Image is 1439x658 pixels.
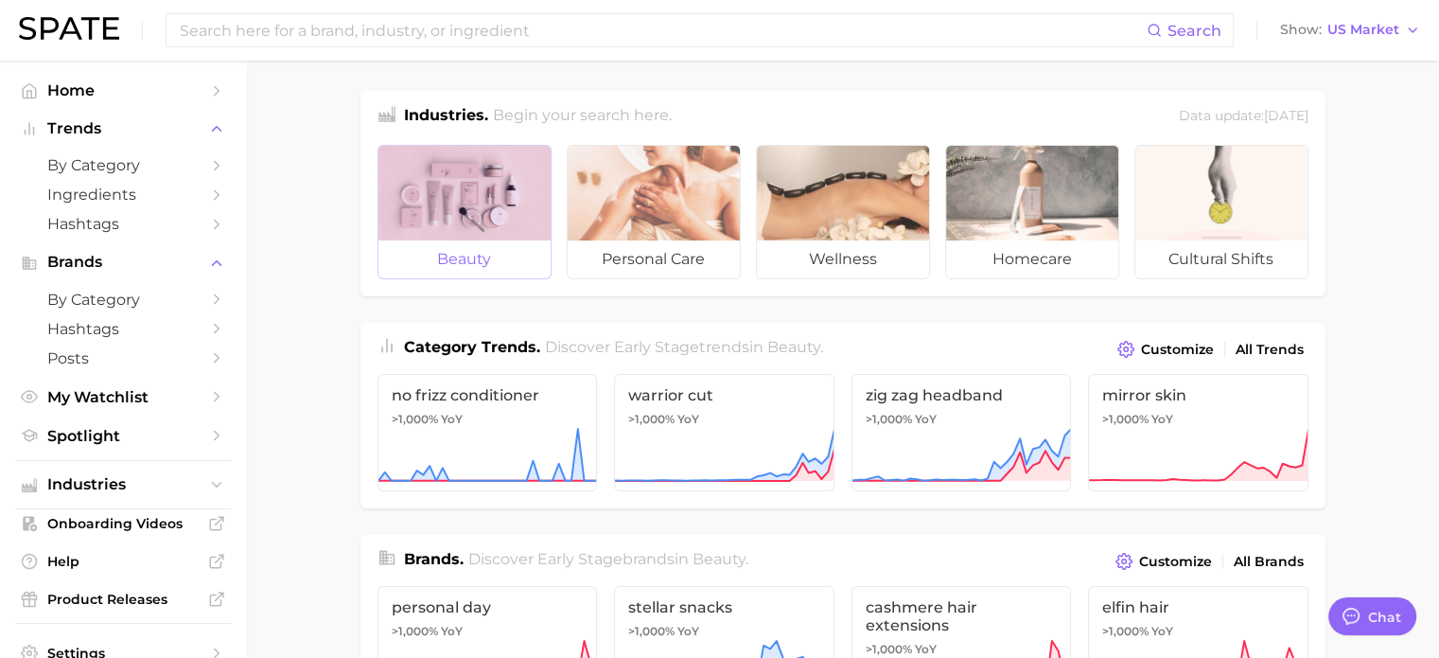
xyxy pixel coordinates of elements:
a: Help [15,547,231,576]
span: YoY [441,624,463,639]
span: Trends [47,120,199,137]
span: homecare [946,240,1118,278]
span: YoY [441,412,463,427]
span: >1,000% [866,642,912,656]
a: wellness [756,145,930,279]
span: Help [47,553,199,570]
button: Industries [15,471,231,499]
span: by Category [47,156,199,174]
a: by Category [15,285,231,314]
button: Customize [1111,548,1216,575]
span: cultural shifts [1135,240,1307,278]
span: >1,000% [1102,412,1149,426]
span: YoY [1151,412,1173,427]
a: Hashtags [15,314,231,344]
span: Posts [47,349,199,367]
a: All Brands [1229,549,1308,575]
a: Home [15,76,231,105]
span: Home [47,81,199,99]
a: homecare [945,145,1119,279]
span: Spotlight [47,427,199,445]
span: Onboarding Videos [47,515,199,532]
span: Category Trends . [404,338,540,356]
button: ShowUS Market [1275,18,1425,43]
span: Product Releases [47,591,199,608]
a: Hashtags [15,209,231,239]
a: My Watchlist [15,382,231,412]
span: warrior cut [628,386,820,404]
span: YoY [915,412,937,427]
span: Discover Early Stage brands in . [468,550,748,568]
span: no frizz conditioner [392,386,584,404]
span: Ingredients [47,186,199,204]
a: zig zag headband>1,000% YoY [851,374,1072,491]
span: >1,000% [1102,624,1149,638]
span: Brands [47,254,199,271]
span: YoY [1151,624,1173,639]
span: >1,000% [628,412,675,426]
a: by Category [15,151,231,180]
span: personal day [392,598,584,616]
span: Customize [1139,554,1212,570]
span: >1,000% [392,624,438,638]
span: YoY [677,412,699,427]
a: Product Releases [15,585,231,614]
span: personal care [568,240,740,278]
a: cultural shifts [1134,145,1308,279]
input: Search here for a brand, industry, or ingredient [178,14,1147,46]
span: Industries [47,476,199,493]
a: mirror skin>1,000% YoY [1088,374,1308,491]
button: Customize [1113,336,1218,363]
div: Data update: [DATE] [1179,104,1308,130]
span: beauty [767,338,820,356]
span: Brands . [404,550,464,568]
button: Trends [15,115,231,143]
span: wellness [757,240,929,278]
span: Search [1167,22,1221,40]
span: >1,000% [628,624,675,638]
span: My Watchlist [47,388,199,406]
a: Posts [15,344,231,373]
span: Hashtags [47,320,199,338]
a: no frizz conditioner>1,000% YoY [377,374,598,491]
span: by Category [47,291,199,309]
span: Discover Early Stage trends in . [545,338,823,356]
a: All Trends [1231,337,1308,363]
span: Show [1280,25,1322,35]
a: Spotlight [15,421,231,451]
span: cashmere hair extensions [866,598,1058,634]
span: US Market [1327,25,1399,35]
span: All Brands [1234,554,1304,570]
h2: Begin your search here. [493,104,672,130]
span: mirror skin [1102,386,1294,404]
span: All Trends [1236,342,1304,358]
span: zig zag headband [866,386,1058,404]
span: >1,000% [866,412,912,426]
span: beauty [693,550,746,568]
span: stellar snacks [628,598,820,616]
span: YoY [915,642,937,657]
span: >1,000% [392,412,438,426]
a: Ingredients [15,180,231,209]
span: Customize [1141,342,1214,358]
h1: Industries. [404,104,488,130]
span: Hashtags [47,215,199,233]
button: Brands [15,248,231,276]
img: SPATE [19,17,119,40]
span: YoY [677,624,699,639]
a: personal care [567,145,741,279]
span: elfin hair [1102,598,1294,616]
span: beauty [378,240,551,278]
a: beauty [377,145,552,279]
a: Onboarding Videos [15,509,231,538]
a: warrior cut>1,000% YoY [614,374,834,491]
